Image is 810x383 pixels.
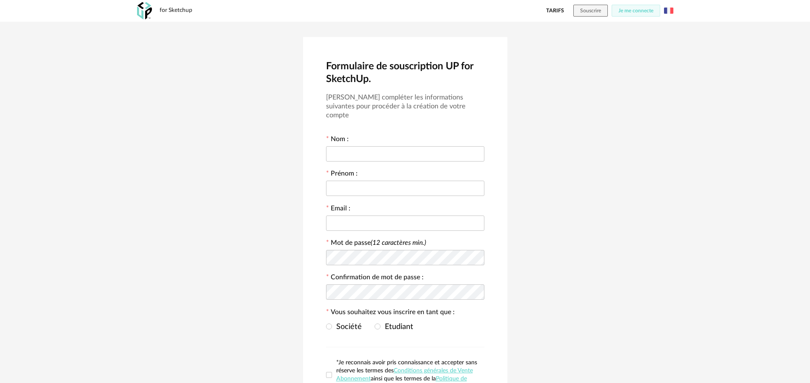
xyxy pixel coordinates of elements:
button: Souscrire [573,5,608,17]
span: Je me connecte [618,8,653,13]
label: Nom : [326,136,349,145]
div: for Sketchup [160,7,192,14]
span: Etudiant [381,323,413,331]
h3: [PERSON_NAME] compléter les informations suivantes pour procéder à la création de votre compte [326,93,484,120]
img: fr [664,6,673,15]
button: Je me connecte [612,5,660,17]
label: Mot de passe [331,239,426,246]
img: OXP [137,2,152,20]
label: Confirmation de mot de passe : [326,274,424,283]
a: Tarifs [546,5,564,17]
span: Société [332,323,362,331]
h2: Formulaire de souscription UP for SketchUp. [326,60,484,86]
label: Email : [326,205,350,214]
label: Vous souhaitez vous inscrire en tant que : [326,309,455,318]
i: (12 caractères min.) [371,239,426,246]
span: Souscrire [580,8,601,13]
a: Conditions générales de Vente Abonnement [336,368,473,382]
label: Prénom : [326,170,358,179]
